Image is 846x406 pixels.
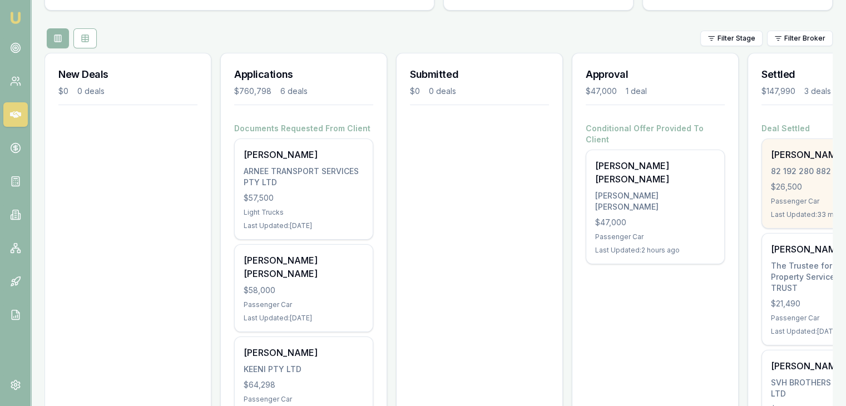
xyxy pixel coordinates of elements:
div: [PERSON_NAME] [244,346,364,359]
div: [PERSON_NAME] [PERSON_NAME] [595,159,715,186]
div: 6 deals [280,86,308,97]
div: Passenger Car [244,395,364,404]
h4: Documents Requested From Client [234,123,373,134]
div: Last Updated: [DATE] [244,221,364,230]
span: Filter Broker [784,34,825,43]
div: Last Updated: [DATE] [244,314,364,323]
div: $64,298 [244,379,364,390]
div: Passenger Car [595,232,715,241]
button: Filter Broker [767,31,833,46]
div: $0 [410,86,420,97]
div: $58,000 [244,285,364,296]
div: [PERSON_NAME] [PERSON_NAME] [595,190,715,212]
div: $47,000 [595,217,715,228]
h3: New Deals [58,67,197,82]
div: KEENI PTY LTD [244,364,364,375]
div: Passenger Car [244,300,364,309]
div: [PERSON_NAME] [244,148,364,161]
div: $147,990 [761,86,795,97]
div: $0 [58,86,68,97]
h3: Approval [586,67,725,82]
h3: Submitted [410,67,549,82]
div: 0 deals [429,86,456,97]
div: $760,798 [234,86,271,97]
div: ARNEE TRANSPORT SERVICES PTY LTD [244,166,364,188]
div: 0 deals [77,86,105,97]
h3: Applications [234,67,373,82]
h4: Conditional Offer Provided To Client [586,123,725,145]
div: $57,500 [244,192,364,204]
div: [PERSON_NAME] [PERSON_NAME] [244,254,364,280]
div: 3 deals [804,86,831,97]
div: $47,000 [586,86,617,97]
div: 1 deal [626,86,647,97]
img: emu-icon-u.png [9,11,22,24]
button: Filter Stage [700,31,763,46]
div: Light Trucks [244,208,364,217]
span: Filter Stage [718,34,755,43]
div: Last Updated: 2 hours ago [595,246,715,255]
